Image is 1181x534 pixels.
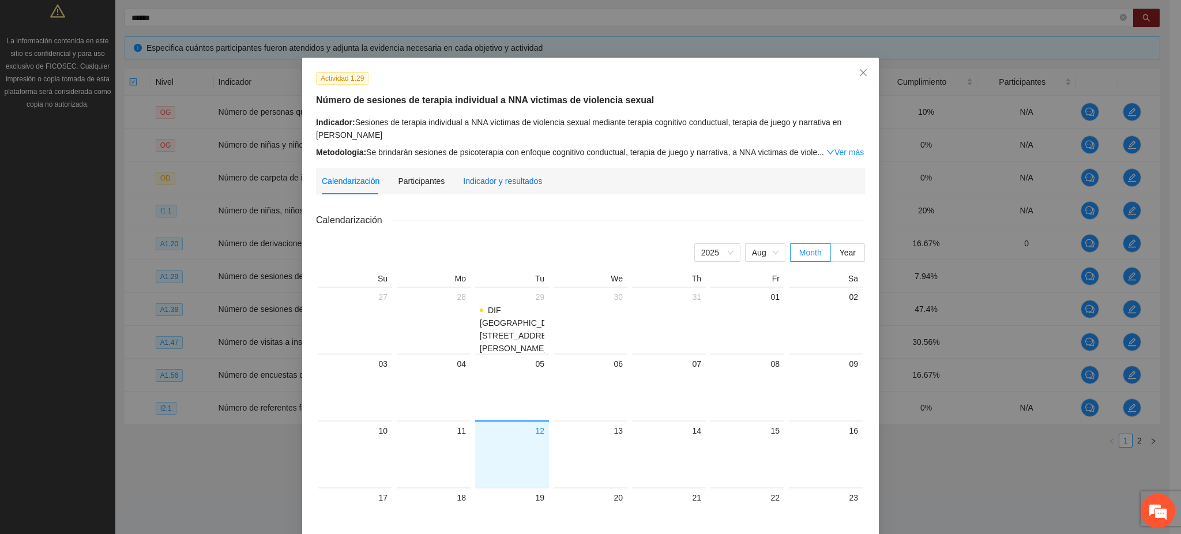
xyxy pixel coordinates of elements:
[67,154,159,270] span: Estamos en línea.
[787,287,865,354] td: 2025-08-02
[189,6,217,33] div: Minimizar ventana de chat en vivo
[463,175,542,187] div: Indicador y resultados
[637,491,701,505] div: 21
[637,357,701,371] div: 07
[323,424,388,438] div: 10
[787,354,865,420] td: 2025-08-09
[799,248,822,257] span: Month
[473,273,551,287] th: Tu
[752,244,778,261] span: Aug
[826,148,834,156] span: down
[551,287,630,354] td: 2025-07-30
[323,491,388,505] div: 17
[316,213,392,227] span: Calendarización
[637,424,701,438] div: 14
[558,290,623,304] div: 30
[394,287,473,354] td: 2025-07-28
[401,424,466,438] div: 11
[859,68,868,77] span: close
[793,357,858,371] div: 09
[630,273,708,287] th: Th
[715,290,780,304] div: 01
[637,290,701,304] div: 31
[793,491,858,505] div: 23
[473,420,551,487] td: 2025-08-12
[316,146,865,159] div: Se brindarán sesiones de psicoterapia con enfoque cognitivo conductual, terapia de juego y narrat...
[480,424,544,438] div: 12
[840,248,856,257] span: Year
[316,118,355,127] strong: Indicador:
[793,424,858,438] div: 16
[630,420,708,487] td: 2025-08-14
[60,59,194,74] div: Chatee con nosotros ahora
[401,357,466,371] div: 04
[715,491,780,505] div: 22
[708,354,787,420] td: 2025-08-08
[480,357,544,371] div: 05
[394,354,473,420] td: 2025-08-04
[715,424,780,438] div: 15
[558,424,623,438] div: 13
[848,58,879,89] button: Close
[793,290,858,304] div: 02
[551,354,630,420] td: 2025-08-06
[817,148,824,157] span: ...
[398,175,445,187] div: Participantes
[322,175,379,187] div: Calendarización
[401,491,466,505] div: 18
[480,290,544,304] div: 29
[826,148,864,157] a: Expand
[551,273,630,287] th: We
[316,273,394,287] th: Su
[316,93,865,107] h5: Número de sesiones de terapia individual a NNA victimas de violencia sexual
[630,287,708,354] td: 2025-07-31
[316,420,394,487] td: 2025-08-10
[708,420,787,487] td: 2025-08-15
[551,420,630,487] td: 2025-08-13
[787,273,865,287] th: Sa
[787,420,865,487] td: 2025-08-16
[316,116,865,141] div: Sesiones de terapia individual a NNA víctimas de violencia sexual mediante terapia cognitivo cond...
[558,491,623,505] div: 20
[316,72,368,85] span: Actividad 1.29
[394,420,473,487] td: 2025-08-11
[316,148,366,157] strong: Metodología:
[558,357,623,371] div: 06
[394,273,473,287] th: Mo
[473,354,551,420] td: 2025-08-05
[701,244,734,261] span: 2025
[6,315,220,355] textarea: Escriba su mensaje y pulse “Intro”
[401,290,466,304] div: 28
[715,357,780,371] div: 08
[316,354,394,420] td: 2025-08-03
[323,357,388,371] div: 03
[323,290,388,304] div: 27
[708,287,787,354] td: 2025-08-01
[316,287,394,354] td: 2025-07-27
[480,491,544,505] div: 19
[708,273,787,287] th: Fr
[630,354,708,420] td: 2025-08-07
[473,287,551,354] td: 2025-07-29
